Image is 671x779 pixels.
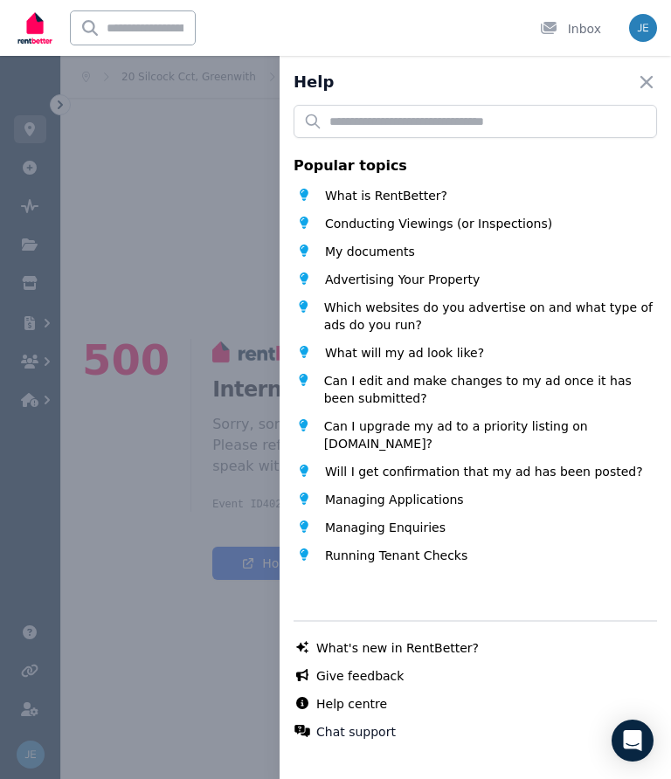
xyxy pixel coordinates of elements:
a: What's new in RentBetter? [316,639,479,657]
span: Managing Applications [325,491,464,508]
a: Give feedback [316,667,404,685]
a: Help centre [316,695,387,713]
div: Open Intercom Messenger [612,720,654,762]
span: Advertising Your Property [325,271,480,288]
span: My documents [325,243,415,260]
span: Can I upgrade my ad to a priority listing on [DOMAIN_NAME]? [324,417,657,452]
span: Managing Enquiries [325,519,446,536]
span: What is RentBetter? [325,187,447,204]
span: Will I get confirmation that my ad has been posted? [325,463,643,480]
span: What will my ad look like? [325,344,484,362]
p: Popular topics [294,155,657,176]
span: Which websites do you advertise on and what type of ads do you run? [324,299,657,334]
span: Can I edit and make changes to my ad once it has been submitted? [324,372,657,407]
span: Conducting Viewings (or Inspections) [325,215,552,232]
h2: Help [294,70,334,94]
button: Chat support [316,723,396,741]
span: Running Tenant Checks [325,547,467,564]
